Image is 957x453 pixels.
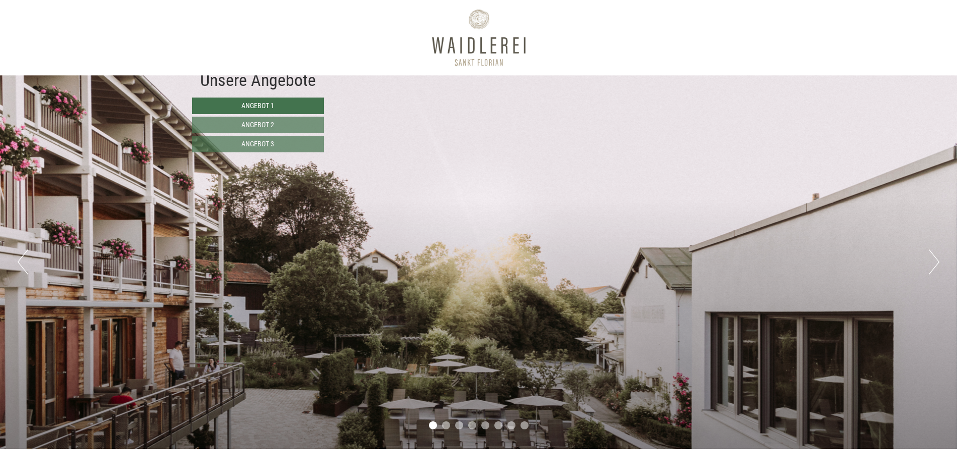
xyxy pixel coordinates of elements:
[241,102,274,110] span: Angebot 1
[241,121,274,129] span: Angebot 2
[241,140,274,148] span: Angebot 3
[929,249,939,275] button: Next
[192,68,324,93] div: Unsere Angebote
[18,249,28,275] button: Previous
